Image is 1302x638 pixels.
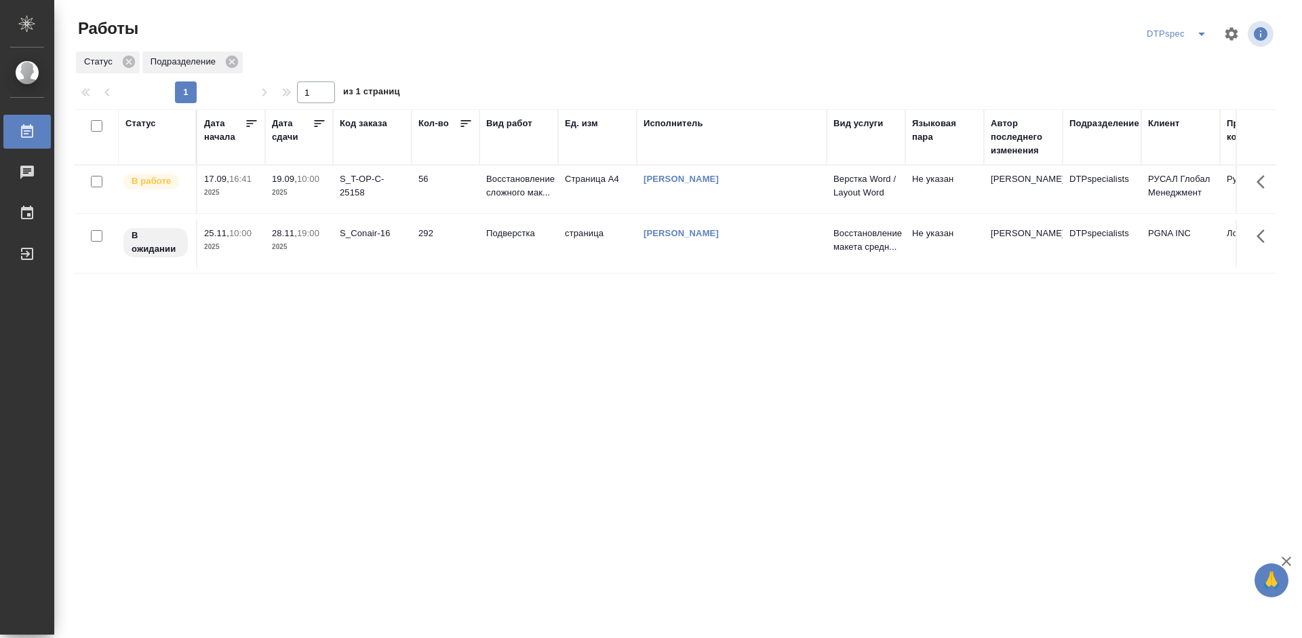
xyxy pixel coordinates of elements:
[229,228,252,238] p: 10:00
[558,220,637,267] td: страница
[1248,220,1281,252] button: Здесь прячутся важные кнопки
[1248,21,1276,47] span: Посмотреть информацию
[272,240,326,254] p: 2025
[204,174,229,184] p: 17.09,
[1069,117,1139,130] div: Подразделение
[984,220,1063,267] td: [PERSON_NAME]
[272,174,297,184] p: 19.09,
[644,117,703,130] div: Исполнитель
[340,227,405,240] div: S_Conair-16
[340,172,405,200] div: S_T-OP-C-25158
[204,117,245,144] div: Дата начала
[486,172,551,200] p: Восстановление сложного мак...
[204,240,258,254] p: 2025
[558,166,637,213] td: Страница А4
[905,166,984,213] td: Не указан
[1148,172,1213,200] p: РУСАЛ Глобал Менеджмент
[833,227,899,254] p: Восстановление макета средн...
[204,228,229,238] p: 25.11,
[272,186,326,200] p: 2025
[1148,117,1179,130] div: Клиент
[340,117,387,130] div: Код заказа
[991,117,1056,157] div: Автор последнего изменения
[833,172,899,200] p: Верстка Word / Layout Word
[75,18,138,39] span: Работы
[486,227,551,240] p: Подверстка
[984,166,1063,213] td: [PERSON_NAME]
[122,227,189,259] div: Исполнитель назначен, приступать к работе пока рано
[1063,166,1141,213] td: DTPspecialists
[1143,23,1215,45] div: split button
[1148,227,1213,240] p: PGNA INC
[272,228,297,238] p: 28.11,
[1248,166,1281,198] button: Здесь прячутся важные кнопки
[912,117,977,144] div: Языковая пара
[486,117,532,130] div: Вид работ
[1215,18,1248,50] span: Настроить таблицу
[1063,220,1141,267] td: DTPspecialists
[122,172,189,191] div: Исполнитель выполняет работу
[1220,220,1299,267] td: Локализация
[204,186,258,200] p: 2025
[1260,566,1283,595] span: 🙏
[565,117,598,130] div: Ед. изм
[76,52,140,73] div: Статус
[142,52,243,73] div: Подразделение
[151,55,220,69] p: Подразделение
[412,220,479,267] td: 292
[272,117,313,144] div: Дата сдачи
[125,117,156,130] div: Статус
[132,174,171,188] p: В работе
[297,228,319,238] p: 19:00
[905,220,984,267] td: Не указан
[644,174,719,184] a: [PERSON_NAME]
[84,55,117,69] p: Статус
[229,174,252,184] p: 16:41
[418,117,449,130] div: Кол-во
[343,83,400,103] span: из 1 страниц
[1255,563,1288,597] button: 🙏
[1220,166,1299,213] td: Русал
[1227,117,1292,144] div: Проектная команда
[132,229,180,256] p: В ожидании
[297,174,319,184] p: 10:00
[644,228,719,238] a: [PERSON_NAME]
[833,117,884,130] div: Вид услуги
[412,166,479,213] td: 56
